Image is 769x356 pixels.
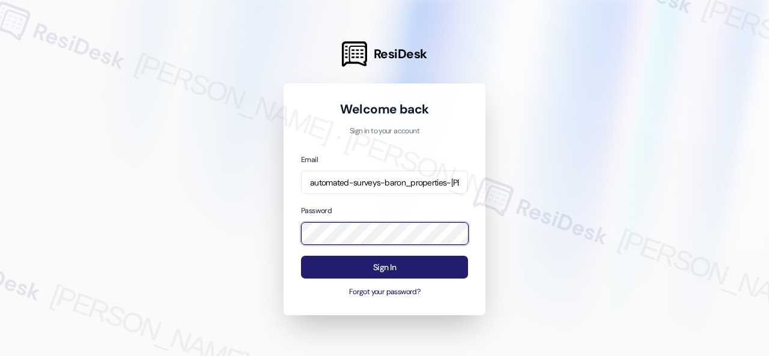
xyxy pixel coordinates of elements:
input: name@example.com [301,170,468,194]
span: ResiDesk [374,46,427,62]
label: Email [301,155,318,164]
p: Sign in to your account [301,126,468,137]
button: Sign In [301,256,468,279]
h1: Welcome back [301,101,468,118]
label: Password [301,206,332,216]
button: Forgot your password? [301,287,468,298]
img: ResiDesk Logo [342,41,367,67]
